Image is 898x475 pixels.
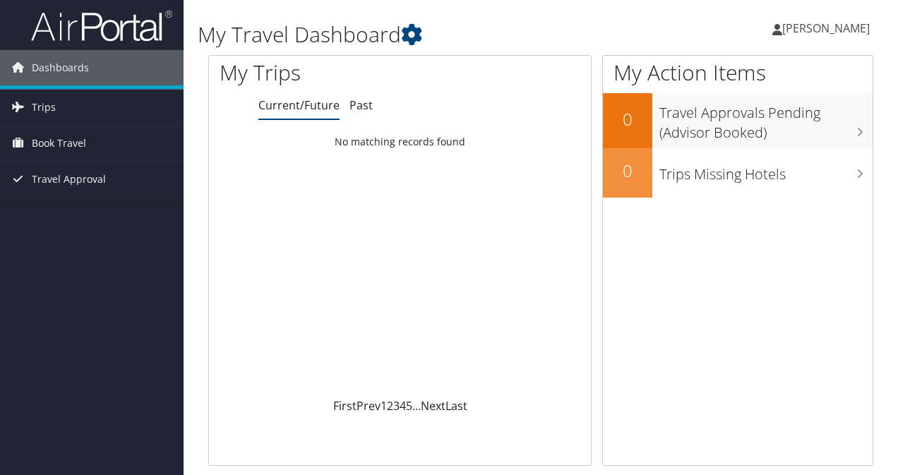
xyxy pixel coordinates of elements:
span: Travel Approval [32,162,106,197]
h1: My Travel Dashboard [198,20,655,49]
h1: My Trips [220,58,421,88]
a: 0Travel Approvals Pending (Advisor Booked) [603,93,873,148]
a: 5 [406,398,412,414]
a: 4 [400,398,406,414]
h2: 0 [603,107,652,131]
a: 2 [387,398,393,414]
a: Current/Future [258,97,340,113]
span: … [412,398,421,414]
a: 0Trips Missing Hotels [603,148,873,198]
a: First [333,398,357,414]
a: Next [421,398,445,414]
h3: Travel Approvals Pending (Advisor Booked) [659,96,873,143]
td: No matching records found [209,129,591,155]
span: Trips [32,90,56,125]
a: Past [349,97,373,113]
span: [PERSON_NAME] [782,20,870,36]
a: 3 [393,398,400,414]
span: Book Travel [32,126,86,161]
img: airportal-logo.png [31,9,172,42]
span: Dashboards [32,50,89,85]
h1: My Action Items [603,58,873,88]
a: Prev [357,398,381,414]
a: Last [445,398,467,414]
a: [PERSON_NAME] [772,7,884,49]
h3: Trips Missing Hotels [659,157,873,184]
h2: 0 [603,159,652,183]
a: 1 [381,398,387,414]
